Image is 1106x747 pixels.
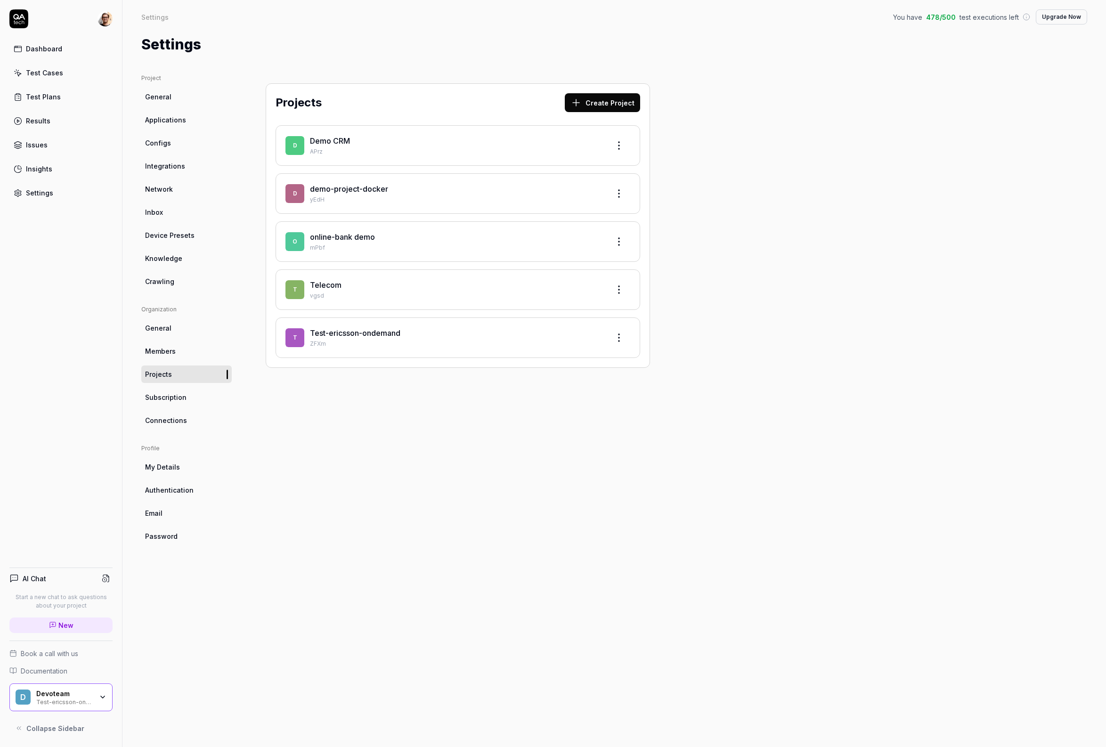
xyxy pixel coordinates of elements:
[9,160,113,178] a: Insights
[145,230,195,240] span: Device Presets
[141,365,232,383] a: Projects
[893,12,922,22] span: You have
[310,232,375,242] a: online-bank demo
[36,698,93,705] div: Test-ericsson-ondemand
[285,232,304,251] span: o
[141,203,232,221] a: Inbox
[145,415,187,425] span: Connections
[310,195,602,204] p: yEdH
[58,620,73,630] span: New
[145,392,187,402] span: Subscription
[145,369,172,379] span: Projects
[141,134,232,152] a: Configs
[9,136,113,154] a: Issues
[285,184,304,203] span: d
[141,250,232,267] a: Knowledge
[141,273,232,290] a: Crawling
[9,683,113,712] button: DDevoteamTest-ericsson-ondemand
[145,323,171,333] span: General
[141,504,232,522] a: Email
[145,531,178,541] span: Password
[141,88,232,106] a: General
[145,161,185,171] span: Integrations
[145,253,182,263] span: Knowledge
[9,88,113,106] a: Test Plans
[9,184,113,202] a: Settings
[310,292,602,300] p: vgsd
[565,93,640,112] button: Create Project
[310,136,350,146] a: Demo CRM
[145,115,186,125] span: Applications
[145,207,163,217] span: Inbox
[9,666,113,676] a: Documentation
[9,649,113,658] a: Book a call with us
[26,116,50,126] div: Results
[9,112,113,130] a: Results
[960,12,1019,22] span: test executions left
[141,444,232,453] div: Profile
[276,94,322,111] h2: Projects
[9,40,113,58] a: Dashboard
[141,157,232,175] a: Integrations
[310,280,342,290] a: Telecom
[141,305,232,314] div: Organization
[145,184,173,194] span: Network
[141,458,232,476] a: My Details
[21,649,78,658] span: Book a call with us
[23,574,46,584] h4: AI Chat
[285,136,304,155] span: D
[310,244,602,252] p: mPbf
[26,188,53,198] div: Settings
[141,528,232,545] a: Password
[145,485,194,495] span: Authentication
[145,276,174,286] span: Crawling
[141,227,232,244] a: Device Presets
[26,164,52,174] div: Insights
[145,92,171,102] span: General
[141,389,232,406] a: Subscription
[145,508,163,518] span: Email
[141,180,232,198] a: Network
[26,68,63,78] div: Test Cases
[145,462,180,472] span: My Details
[141,319,232,337] a: General
[26,44,62,54] div: Dashboard
[141,34,201,55] h1: Settings
[141,12,169,22] div: Settings
[141,111,232,129] a: Applications
[141,342,232,360] a: Members
[310,147,602,156] p: APrz
[26,92,61,102] div: Test Plans
[285,280,304,299] span: T
[9,719,113,738] button: Collapse Sidebar
[141,412,232,429] a: Connections
[141,481,232,499] a: Authentication
[26,140,48,150] div: Issues
[16,690,31,705] span: D
[285,328,304,347] span: T
[36,690,93,698] div: Devoteam
[310,184,388,194] a: demo-project-docker
[1036,9,1087,24] button: Upgrade Now
[145,346,176,356] span: Members
[26,723,84,733] span: Collapse Sidebar
[21,666,67,676] span: Documentation
[98,11,113,26] img: 704fe57e-bae9-4a0d-8bcb-c4203d9f0bb2.jpeg
[9,593,113,610] p: Start a new chat to ask questions about your project
[141,74,232,82] div: Project
[9,617,113,633] a: New
[310,328,400,338] a: Test-ericsson-ondemand
[9,64,113,82] a: Test Cases
[926,12,956,22] span: 478 / 500
[310,340,602,348] p: ZFXm
[145,138,171,148] span: Configs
